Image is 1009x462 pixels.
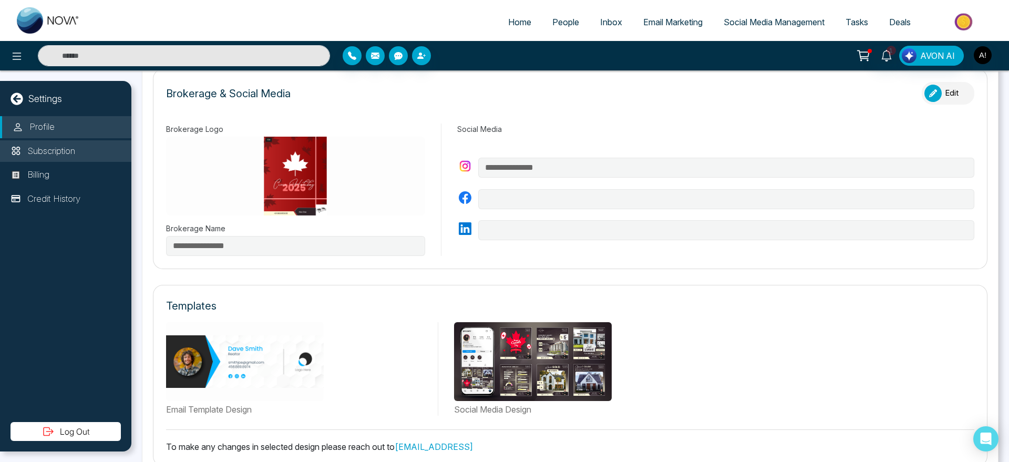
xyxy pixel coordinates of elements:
img: Lead Flow [902,48,917,63]
a: 1 [874,46,899,64]
label: Brokerage Logo [166,124,425,135]
a: People [542,12,590,32]
label: Email Template Design [166,403,430,416]
span: Home [508,17,531,27]
img: instagram [457,158,473,174]
span: People [552,17,579,27]
span: Deals [889,17,911,27]
img: brokerage logo [166,137,425,215]
a: [EMAIL_ADDRESS] [395,442,473,452]
a: Inbox [590,12,633,32]
img: Market-place.gif [926,10,1003,34]
img: User Avatar [974,46,992,64]
div: Open Intercom Messenger [973,426,998,451]
button: AVON AI [899,46,964,66]
span: AVON AI [920,49,955,62]
p: Brokerage & Social Media [166,86,291,101]
p: Templates [166,298,217,314]
span: Social Media Management [724,17,825,27]
span: 1 [887,46,896,55]
img: Nova CRM Logo [17,7,80,34]
p: Subscription [27,145,75,158]
a: Social Media Management [713,12,835,32]
button: Edit [922,82,974,105]
img: Not found [166,322,324,401]
label: Social Media Design [454,403,974,416]
a: Home [498,12,542,32]
button: Log Out [11,422,121,441]
span: Email Marketing [643,17,703,27]
p: To make any changes in selected design please reach out to [166,440,974,453]
p: Settings [28,91,62,106]
label: Brokerage Name [166,223,425,234]
a: Deals [879,12,921,32]
p: Profile [29,120,55,134]
a: Tasks [835,12,879,32]
img: Not found [454,322,612,401]
a: Email Marketing [633,12,713,32]
p: Credit History [27,192,80,206]
span: Inbox [600,17,622,27]
span: Tasks [846,17,868,27]
label: Social Media [457,124,974,135]
p: Billing [27,168,49,182]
